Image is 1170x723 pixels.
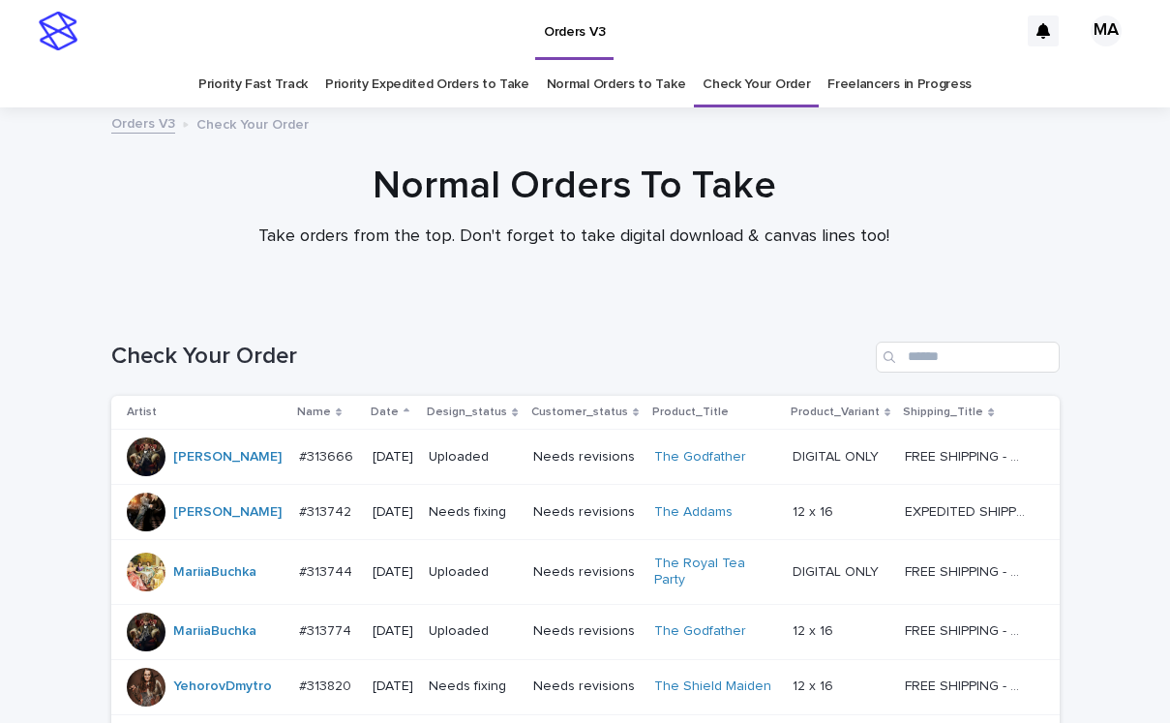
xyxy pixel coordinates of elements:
p: [DATE] [373,678,414,695]
p: Needs revisions [533,449,639,466]
a: Priority Fast Track [198,62,308,107]
a: Freelancers in Progress [827,62,972,107]
p: 12 x 16 [793,619,837,640]
p: Product_Variant [791,402,880,423]
a: The Addams [654,504,733,521]
p: Customer_status [531,402,628,423]
a: The Royal Tea Party [654,556,775,588]
p: Shipping_Title [903,402,983,423]
p: [DATE] [373,449,414,466]
p: Uploaded [429,623,518,640]
tr: [PERSON_NAME] #313666#313666 [DATE]UploadedNeeds revisionsThe Godfather DIGITAL ONLYDIGITAL ONLY ... [111,430,1060,485]
p: Needs fixing [429,504,518,521]
tr: MariiaBuchka #313744#313744 [DATE]UploadedNeeds revisionsThe Royal Tea Party DIGITAL ONLYDIGITAL ... [111,540,1060,605]
a: The Godfather [654,449,746,466]
p: Take orders from the top. Don't forget to take digital download & canvas lines too! [187,226,961,248]
p: #313742 [299,500,355,521]
p: Design_status [427,402,507,423]
p: Needs revisions [533,623,639,640]
p: #313666 [299,445,357,466]
a: The Shield Maiden [654,678,771,695]
input: Search [876,342,1060,373]
a: Priority Expedited Orders to Take [325,62,529,107]
p: FREE SHIPPING - preview in 1-2 business days, after your approval delivery will take 5-10 b.d. [905,560,1030,581]
tr: YehorovDmytro #313820#313820 [DATE]Needs fixingNeeds revisionsThe Shield Maiden 12 x 1612 x 16 FR... [111,659,1060,714]
p: [DATE] [373,564,414,581]
a: MariiaBuchka [173,564,256,581]
p: 12 x 16 [793,675,837,695]
p: #313774 [299,619,355,640]
p: Needs fixing [429,678,518,695]
p: Product_Title [652,402,729,423]
p: Needs revisions [533,678,639,695]
p: Artist [127,402,157,423]
p: Uploaded [429,564,518,581]
p: 12 x 16 [793,500,837,521]
p: Needs revisions [533,504,639,521]
p: DIGITAL ONLY [793,560,883,581]
p: FREE SHIPPING - preview in 1-2 business days, after your approval delivery will take 5-10 b.d. [905,445,1030,466]
p: Uploaded [429,449,518,466]
a: MariiaBuchka [173,623,256,640]
p: Needs revisions [533,564,639,581]
p: #313744 [299,560,356,581]
tr: [PERSON_NAME] #313742#313742 [DATE]Needs fixingNeeds revisionsThe Addams 12 x 1612 x 16 EXPEDITED... [111,485,1060,540]
p: EXPEDITED SHIPPING - preview in 1 business day; delivery up to 5 business days after your approval. [905,500,1030,521]
img: stacker-logo-s-only.png [39,12,77,50]
p: Name [297,402,331,423]
p: FREE SHIPPING - preview in 1-2 business days, after your approval delivery will take 5-10 b.d. [905,619,1030,640]
p: Check Your Order [196,112,309,134]
p: FREE SHIPPING - preview in 1-2 business days, after your approval delivery will take 5-10 b.d. [905,675,1030,695]
h1: Normal Orders To Take [100,163,1048,209]
a: YehorovDmytro [173,678,272,695]
a: Orders V3 [111,111,175,134]
p: #313820 [299,675,355,695]
a: Normal Orders to Take [547,62,686,107]
p: [DATE] [373,623,414,640]
a: [PERSON_NAME] [173,504,282,521]
tr: MariiaBuchka #313774#313774 [DATE]UploadedNeeds revisionsThe Godfather 12 x 1612 x 16 FREE SHIPPI... [111,604,1060,659]
p: Date [371,402,399,423]
p: [DATE] [373,504,414,521]
div: MA [1091,15,1122,46]
p: DIGITAL ONLY [793,445,883,466]
a: [PERSON_NAME] [173,449,282,466]
h1: Check Your Order [111,343,868,371]
a: Check Your Order [703,62,810,107]
a: The Godfather [654,623,746,640]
